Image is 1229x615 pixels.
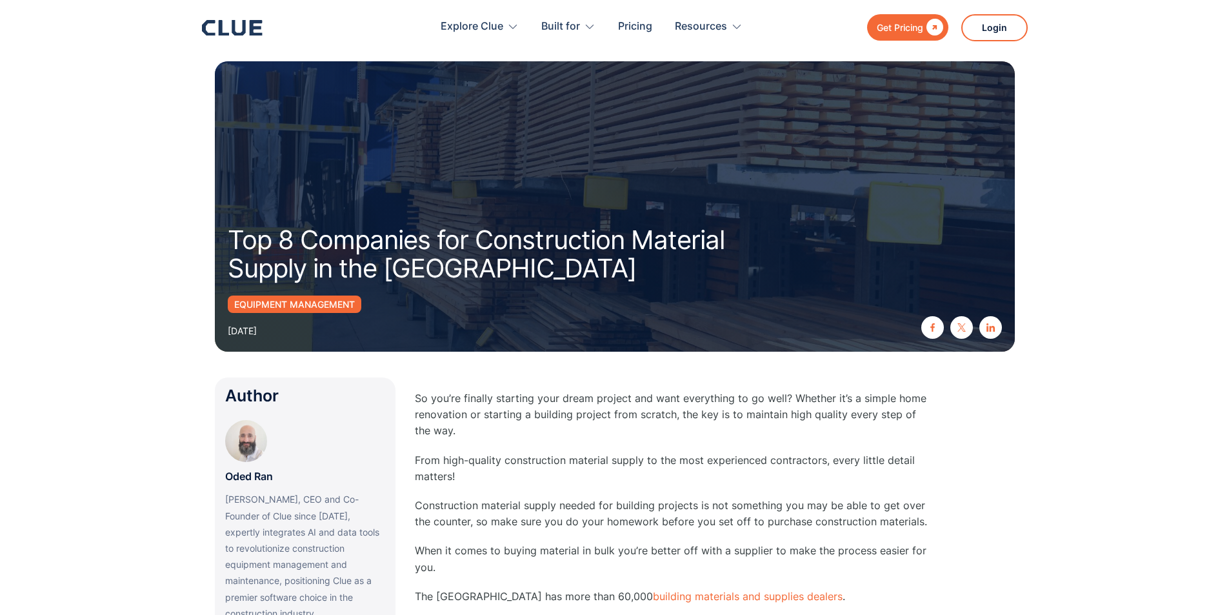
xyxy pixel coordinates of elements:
a: Get Pricing [867,14,948,41]
img: facebook icon [928,323,937,332]
div: Resources [675,6,727,47]
a: Login [961,14,1028,41]
img: linkedin icon [986,323,995,332]
p: From high-quality construction material supply to the most experienced contractors, every little ... [415,452,931,485]
p: The [GEOGRAPHIC_DATA] has more than 60,000 . [415,589,931,605]
div: Explore Clue [441,6,503,47]
a: Pricing [618,6,652,47]
p: So you’re finally starting your dream project and want everything to go well? Whether it’s a simp... [415,390,931,439]
h1: Top 8 Companies for Construction Material Supply in the [GEOGRAPHIC_DATA] [228,226,770,283]
div: Resources [675,6,743,47]
p: Oded Ran [225,469,273,485]
p: Construction material supply needed for building projects is not something you may be able to get... [415,498,931,530]
div: [DATE] [228,323,257,339]
div: Built for [541,6,595,47]
a: Equipment Management [228,296,361,313]
div: Author [225,388,385,404]
div: Get Pricing [877,19,923,35]
div: Built for [541,6,580,47]
img: twitter X icon [957,323,966,332]
img: Oded Ran [225,420,267,462]
p: When it comes to buying material in bulk you’re better off with a supplier to make the process ea... [415,543,931,575]
a: building materials and supplies dealers [653,590,843,603]
div:  [923,19,943,35]
div: Explore Clue [441,6,519,47]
